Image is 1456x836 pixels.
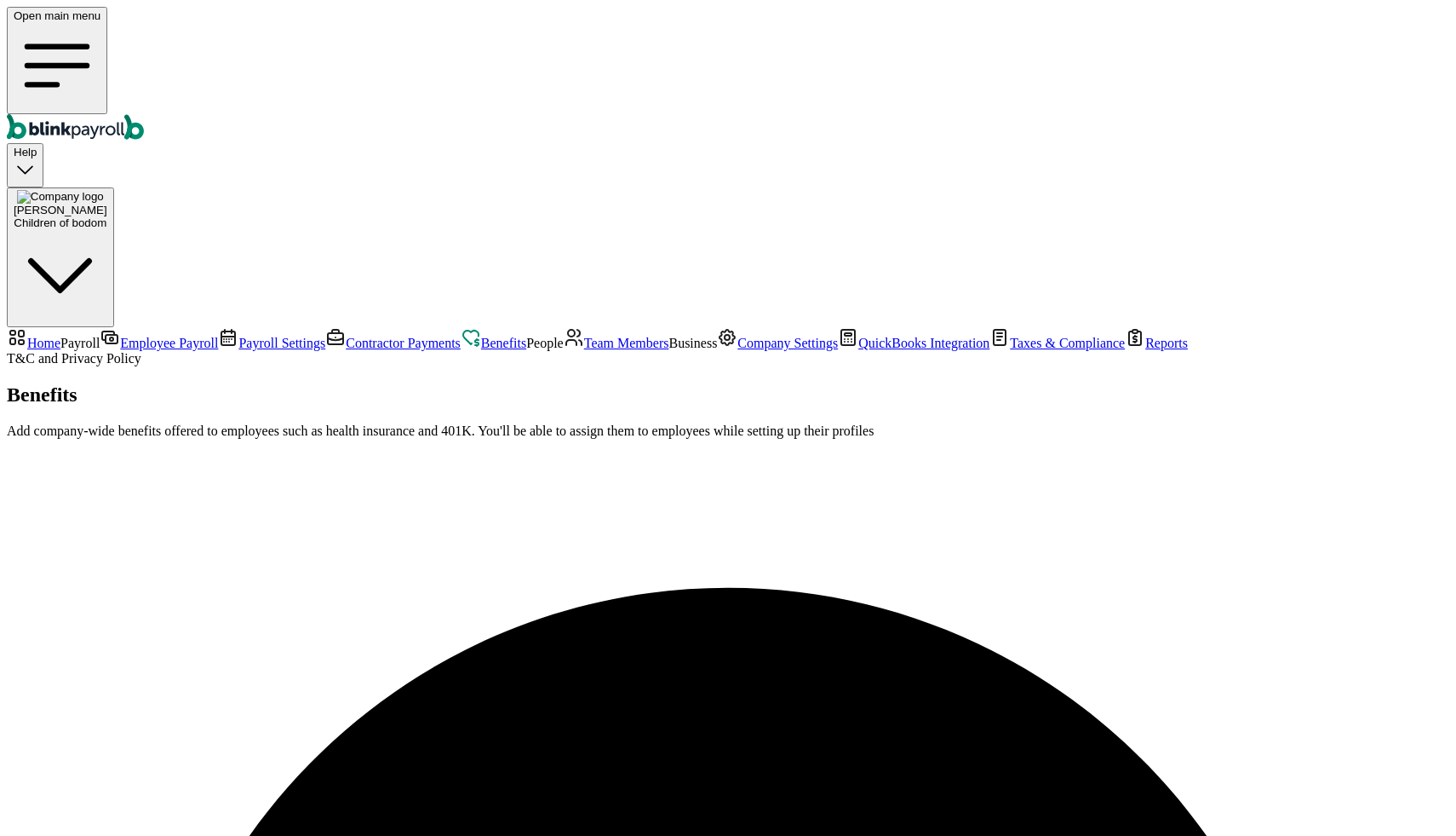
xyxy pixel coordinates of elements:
[60,336,100,350] span: Payroll
[61,351,141,366] span: Privacy Policy
[7,424,1449,439] p: Add company-wide benefits offered to employees such as health insurance and 401K. You'll be able ...
[1371,754,1456,836] iframe: Chat Widget
[526,336,564,350] span: People
[7,7,1449,143] nav: Global
[100,336,218,350] a: Employee Payroll
[838,336,989,350] a: QuickBooks Integration
[7,7,107,114] button: Open main menu
[989,336,1125,350] a: Taxes & Compliance
[1125,336,1188,350] a: Reports
[7,327,1449,366] nav: Sidebar
[7,143,43,187] button: Help
[7,383,1449,406] h2: Benefits
[218,336,325,350] a: Payroll Settings
[325,336,461,350] a: Contractor Payments
[717,336,838,350] a: Company Settings
[17,190,104,204] img: Company logo
[14,204,107,216] span: [PERSON_NAME]
[14,216,107,229] div: Children of bodom
[7,187,114,328] button: Company logo[PERSON_NAME]Children of bodom
[1010,336,1125,350] span: Taxes & Compliance
[7,351,35,366] span: T&C
[238,336,325,350] span: Payroll Settings
[1145,336,1188,350] span: Reports
[668,336,717,350] span: Business
[737,336,838,350] span: Company Settings
[14,9,100,22] span: Open main menu
[7,351,141,366] span: and
[120,336,218,350] span: Employee Payroll
[7,336,60,350] a: Home
[481,336,526,350] span: Benefits
[14,146,37,159] span: Help
[858,336,989,350] span: QuickBooks Integration
[346,336,461,350] span: Contractor Payments
[584,336,669,350] span: Team Members
[27,336,60,350] span: Home
[461,336,526,350] a: Benefits
[564,336,669,350] a: Team Members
